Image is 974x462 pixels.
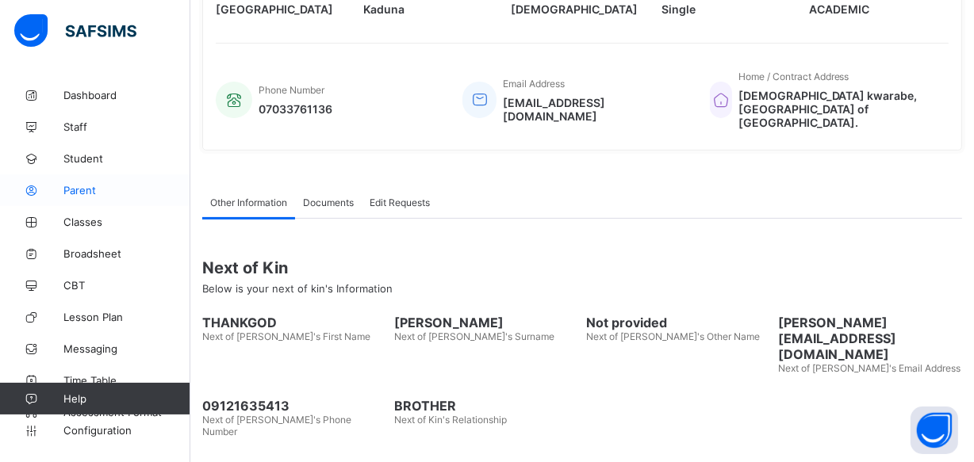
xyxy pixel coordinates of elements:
[586,330,760,342] span: Next of [PERSON_NAME]'s Other Name
[303,197,354,208] span: Documents
[661,2,785,16] span: Single
[202,414,351,437] span: Next of [PERSON_NAME]'s Phone Number
[63,89,190,101] span: Dashboard
[363,2,487,16] span: Kaduna
[503,78,565,90] span: Email Address
[394,315,578,330] span: [PERSON_NAME]
[202,315,386,330] span: THANKGOD
[202,330,370,342] span: Next of [PERSON_NAME]'s First Name
[63,392,190,405] span: Help
[394,330,554,342] span: Next of [PERSON_NAME]'s Surname
[14,14,136,48] img: safsims
[394,398,578,414] span: BROTHER
[63,279,190,292] span: CBT
[503,96,686,123] span: [EMAIL_ADDRESS][DOMAIN_NAME]
[586,315,770,330] span: Not provided
[63,152,190,165] span: Student
[738,71,849,82] span: Home / Contract Address
[202,282,393,295] span: Below is your next of kin's Information
[778,315,962,362] span: [PERSON_NAME][EMAIL_ADDRESS][DOMAIN_NAME]
[63,424,190,437] span: Configuration
[63,374,190,387] span: Time Table
[63,184,190,197] span: Parent
[216,2,339,16] span: [GEOGRAPHIC_DATA]
[259,102,332,116] span: 07033761136
[63,342,190,355] span: Messaging
[202,258,962,277] span: Next of Kin
[63,216,190,228] span: Classes
[394,414,507,426] span: Next of Kin's Relationship
[63,311,190,323] span: Lesson Plan
[778,362,961,374] span: Next of [PERSON_NAME]'s Email Address
[511,2,638,16] span: [DEMOGRAPHIC_DATA]
[370,197,430,208] span: Edit Requests
[210,197,287,208] span: Other Information
[63,247,190,260] span: Broadsheet
[202,398,386,414] span: 09121635413
[809,2,933,16] span: ACADEMIC
[63,120,190,133] span: Staff
[911,407,958,454] button: Open asap
[738,89,933,129] span: [DEMOGRAPHIC_DATA] kwarabe, [GEOGRAPHIC_DATA] of [GEOGRAPHIC_DATA].
[259,84,324,96] span: Phone Number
